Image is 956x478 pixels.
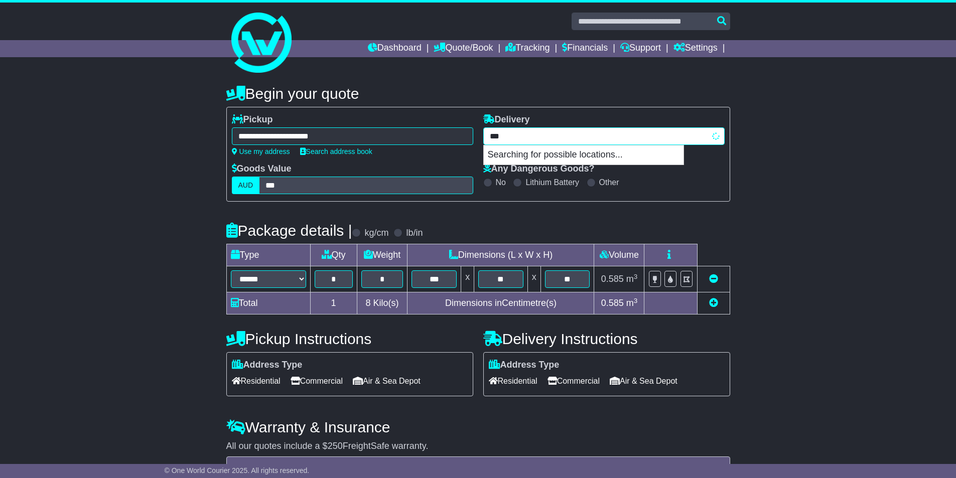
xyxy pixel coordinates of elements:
span: 0.585 [601,298,624,308]
sup: 3 [634,273,638,280]
h4: Pickup Instructions [226,331,473,347]
h4: Package details | [226,222,352,239]
span: Residential [232,373,281,389]
span: m [626,274,638,284]
span: © One World Courier 2025. All rights reserved. [165,466,310,474]
label: Address Type [232,360,303,371]
a: Dashboard [368,40,422,57]
label: Goods Value [232,164,292,175]
a: Support [620,40,661,57]
label: Address Type [489,360,560,371]
label: lb/in [406,228,423,239]
a: Use my address [232,147,290,155]
a: Add new item [709,298,718,308]
label: Pickup [232,114,273,125]
div: All our quotes include a $ FreightSafe warranty. [226,441,730,452]
a: Remove this item [709,274,718,284]
span: 8 [365,298,370,308]
a: Financials [562,40,608,57]
label: Other [599,178,619,187]
span: 250 [328,441,343,451]
h4: Begin your quote [226,85,730,102]
td: x [527,266,540,292]
td: Total [226,292,310,314]
sup: 3 [634,297,638,304]
label: No [496,178,506,187]
a: Settings [673,40,718,57]
span: Residential [489,373,537,389]
span: Commercial [291,373,343,389]
td: Volume [594,244,644,266]
h4: Warranty & Insurance [226,419,730,435]
td: x [461,266,474,292]
label: Delivery [483,114,530,125]
td: Qty [310,244,357,266]
label: AUD [232,177,260,194]
label: kg/cm [364,228,388,239]
td: Type [226,244,310,266]
td: 1 [310,292,357,314]
span: m [626,298,638,308]
td: Kilo(s) [357,292,407,314]
td: Weight [357,244,407,266]
td: Dimensions (L x W x H) [407,244,594,266]
span: Commercial [548,373,600,389]
td: Dimensions in Centimetre(s) [407,292,594,314]
a: Tracking [505,40,550,57]
a: Search address book [300,147,372,155]
p: Searching for possible locations... [484,145,684,165]
span: Air & Sea Depot [610,373,677,389]
label: Any Dangerous Goods? [483,164,595,175]
label: Lithium Battery [525,178,579,187]
span: 0.585 [601,274,624,284]
span: Air & Sea Depot [353,373,421,389]
h4: Delivery Instructions [483,331,730,347]
a: Quote/Book [434,40,493,57]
